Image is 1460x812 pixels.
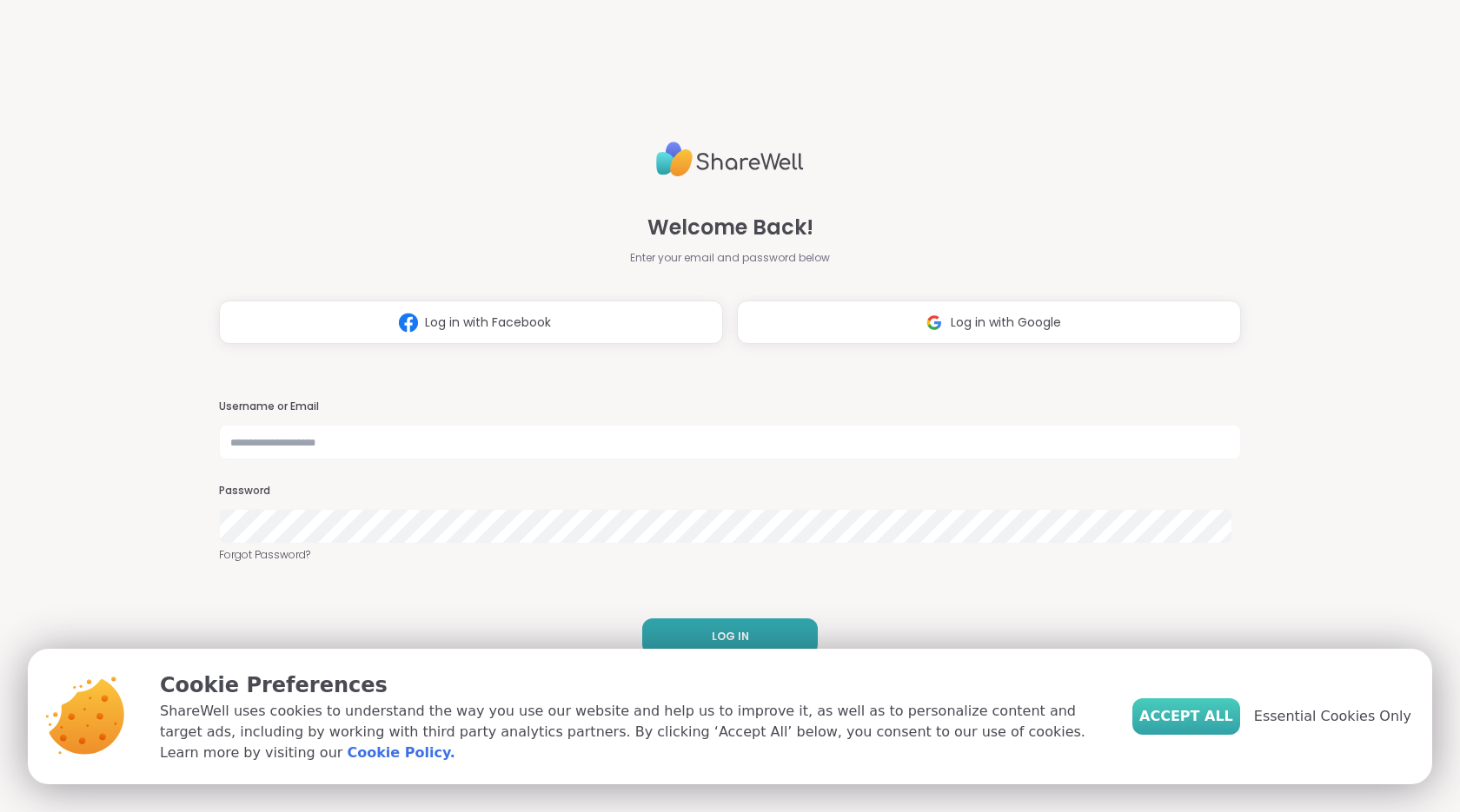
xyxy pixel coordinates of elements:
[425,314,551,332] span: Log in with Facebook
[712,629,749,644] span: LOG IN
[1139,706,1233,727] span: Accept All
[219,300,723,344] button: Log in with Facebook
[951,314,1061,332] span: Log in with Google
[219,547,1241,563] a: Forgot Password?
[918,307,951,339] img: ShareWell Logomark
[219,399,1241,414] h3: Username or Email
[630,250,830,266] span: Enter your email and password below
[219,484,1241,498] h3: Password
[347,743,455,763] a: Cookie Policy.
[642,618,818,655] button: LOG IN
[160,670,1105,701] p: Cookie Preferences
[392,307,425,339] img: ShareWell Logomark
[737,300,1241,344] button: Log in with Google
[656,135,804,184] img: ShareWell Logo
[160,701,1105,763] p: ShareWell uses cookies to understand the way you use our website and help us to improve it, as we...
[1254,706,1411,727] span: Essential Cookies Only
[647,212,813,243] span: Welcome Back!
[1132,698,1240,735] button: Accept All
